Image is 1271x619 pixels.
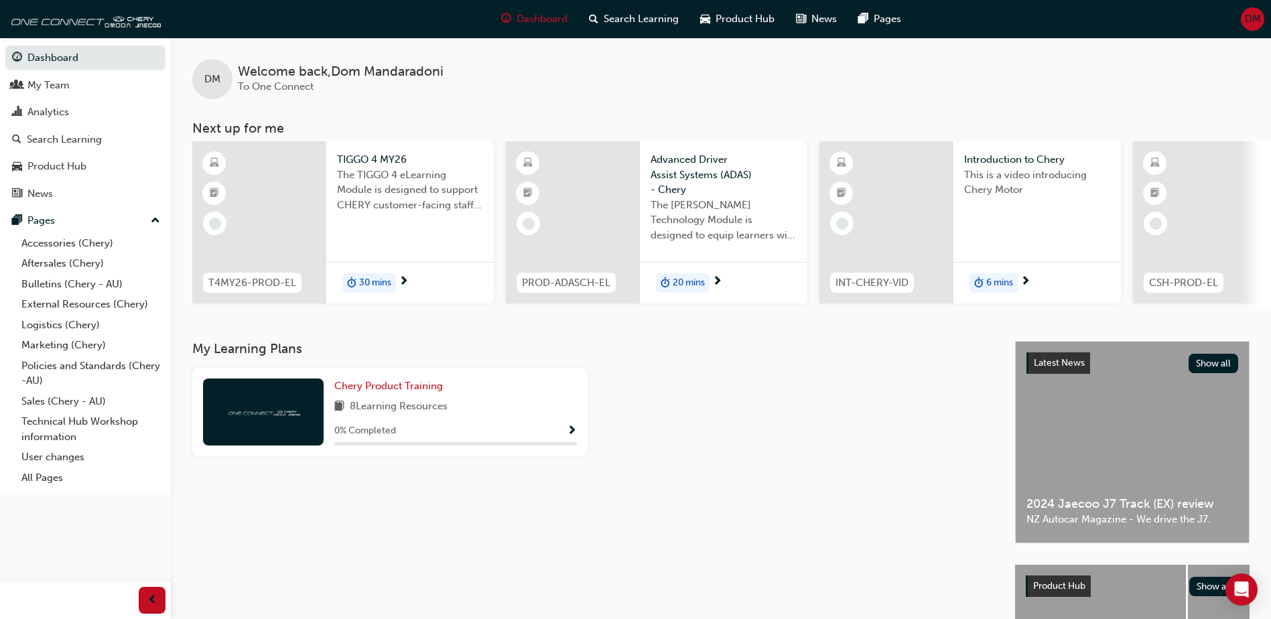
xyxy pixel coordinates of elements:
span: 6 mins [986,275,1013,291]
span: 8 Learning Resources [350,399,448,415]
img: oneconnect [226,405,300,418]
span: learningRecordVerb_NONE-icon [1150,218,1162,230]
span: Dashboard [517,11,567,27]
img: oneconnect [7,5,161,32]
a: Dashboard [5,46,165,70]
span: Latest News [1034,357,1085,368]
span: 0 % Completed [334,423,396,439]
span: News [811,11,837,27]
a: PROD-ADASCH-ELAdvanced Driver Assist Systems (ADAS) - CheryThe [PERSON_NAME] Technology Module is... [506,141,807,303]
a: My Team [5,73,165,98]
a: Product HubShow all [1026,575,1239,597]
a: Policies and Standards (Chery -AU) [16,356,165,391]
span: next-icon [399,276,409,288]
button: Pages [5,208,165,233]
a: Latest NewsShow all2024 Jaecoo J7 Track (EX) reviewNZ Autocar Magazine - We drive the J7. [1015,341,1250,543]
a: news-iconNews [785,5,848,33]
span: car-icon [700,11,710,27]
span: DM [204,72,220,87]
a: Sales (Chery - AU) [16,391,165,412]
span: news-icon [12,188,22,200]
span: PROD-ADASCH-EL [522,275,610,291]
span: booktick-icon [523,185,533,202]
span: Chery Product Training [334,380,443,392]
span: Search Learning [604,11,679,27]
span: guage-icon [12,52,22,64]
span: prev-icon [147,592,157,609]
span: Show Progress [567,425,577,437]
div: News [27,186,53,202]
span: Pages [874,11,901,27]
a: Accessories (Chery) [16,233,165,254]
button: Show Progress [567,423,577,439]
div: My Team [27,78,70,93]
span: up-icon [151,212,160,230]
a: Product Hub [5,154,165,179]
span: To One Connect [238,80,314,92]
button: Show all [1189,354,1239,373]
a: pages-iconPages [848,5,912,33]
span: guage-icon [501,11,511,27]
span: learningResourceType_ELEARNING-icon [837,155,846,172]
button: DM [1241,7,1264,31]
span: learningRecordVerb_NONE-icon [209,218,221,230]
span: next-icon [712,276,722,288]
span: The TIGGO 4 eLearning Module is designed to support CHERY customer-facing staff with the product ... [337,167,483,213]
a: External Resources (Chery) [16,294,165,315]
span: Product Hub [1033,580,1085,592]
span: duration-icon [974,275,984,292]
a: User changes [16,447,165,468]
a: Chery Product Training [334,379,448,394]
span: duration-icon [347,275,356,292]
span: search-icon [589,11,598,27]
span: Advanced Driver Assist Systems (ADAS) - Chery [651,152,797,198]
span: booktick-icon [837,185,846,202]
a: INT-CHERY-VIDIntroduction to CheryThis is a video introducing Chery Motorduration-icon6 mins [819,141,1121,303]
span: booktick-icon [1150,185,1160,202]
a: Bulletins (Chery - AU) [16,274,165,295]
span: learningRecordVerb_NONE-icon [836,218,848,230]
span: T4MY26-PROD-EL [208,275,296,291]
span: DM [1245,11,1261,27]
span: search-icon [12,134,21,146]
div: Open Intercom Messenger [1225,573,1258,606]
div: Pages [27,213,55,228]
span: 30 mins [359,275,391,291]
a: Technical Hub Workshop information [16,411,165,447]
div: Analytics [27,105,69,120]
span: booktick-icon [210,185,219,202]
span: This is a video introducing Chery Motor [964,167,1110,198]
a: T4MY26-PROD-ELTIGGO 4 MY26The TIGGO 4 eLearning Module is designed to support CHERY customer-faci... [192,141,494,303]
button: Show all [1189,577,1240,596]
span: 2024 Jaecoo J7 Track (EX) review [1026,496,1238,512]
span: book-icon [334,399,344,415]
a: Analytics [5,100,165,125]
h3: My Learning Plans [192,341,994,356]
span: pages-icon [858,11,868,27]
button: DashboardMy TeamAnalyticsSearch LearningProduct HubNews [5,43,165,208]
span: chart-icon [12,107,22,119]
span: CSH-PROD-EL [1149,275,1218,291]
span: news-icon [796,11,806,27]
a: Search Learning [5,127,165,152]
a: News [5,182,165,206]
span: duration-icon [661,275,670,292]
h3: Next up for me [171,121,1271,136]
span: INT-CHERY-VID [835,275,909,291]
span: learningResourceType_ELEARNING-icon [210,155,219,172]
span: Product Hub [716,11,775,27]
span: The [PERSON_NAME] Technology Module is designed to equip learners with essential knowledge about ... [651,198,797,243]
a: guage-iconDashboard [490,5,578,33]
span: learningResourceType_ELEARNING-icon [1150,155,1160,172]
span: learningResourceType_ELEARNING-icon [523,155,533,172]
div: Product Hub [27,159,86,174]
span: Welcome back , Dom Mandaradoni [238,64,444,80]
span: TIGGO 4 MY26 [337,152,483,167]
a: Latest NewsShow all [1026,352,1238,374]
a: Logistics (Chery) [16,315,165,336]
span: Introduction to Chery [964,152,1110,167]
span: pages-icon [12,215,22,227]
a: Aftersales (Chery) [16,253,165,274]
